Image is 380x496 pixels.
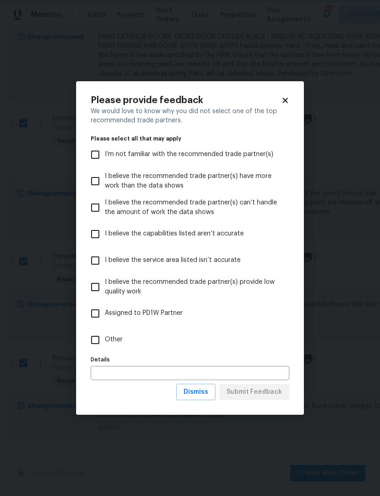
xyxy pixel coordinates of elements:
label: Details [91,357,289,362]
button: Dismiss [176,384,216,401]
span: I believe the service area listed isn’t accurate [105,256,241,265]
span: Dismiss [184,386,208,398]
span: I’m not familiar with the recommended trade partner(s) [105,150,273,159]
span: Other [105,335,123,345]
h2: Please provide feedback [91,96,281,105]
span: I believe the recommended trade partner(s) have more work than the data shows [105,172,282,191]
span: I believe the recommended trade partner(s) provide low quality work [105,277,282,297]
span: I believe the recommended trade partner(s) can’t handle the amount of work the data shows [105,198,282,217]
div: We would love to know why you did not select one of the top recommended trade partners. [91,107,289,125]
span: I believe the capabilities listed aren’t accurate [105,229,244,239]
legend: Please select all that may apply [91,136,289,141]
span: Assigned to PD1W Partner [105,308,183,318]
